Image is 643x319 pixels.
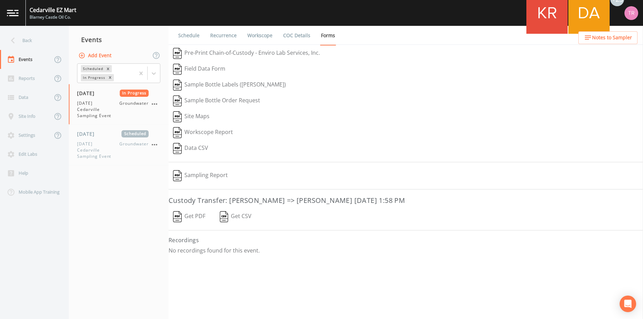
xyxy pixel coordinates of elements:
button: Workscope Report [169,125,237,141]
button: Notes to Sampler [578,31,637,44]
h3: Custody Transfer: [PERSON_NAME] => [PERSON_NAME] [DATE] 1:58 PM [169,195,643,206]
img: 939099765a07141c2f55256aeaad4ea5 [624,6,638,20]
button: Sample Bottle Labels ([PERSON_NAME]) [169,77,290,93]
button: Sampling Report [169,168,232,184]
span: In Progress [120,90,149,97]
div: Cedarville EZ Mart [30,6,76,14]
img: svg%3e [173,211,182,222]
button: Site Maps [169,109,214,125]
a: [DATE]In Progress[DATE] Cedarville Sampling EventGroundwater [69,84,169,125]
img: svg%3e [173,48,182,59]
button: Get CSV [215,209,256,225]
img: svg%3e [173,64,182,75]
button: Get PDF [169,209,210,225]
img: svg%3e [173,127,182,138]
div: Scheduled [81,65,104,72]
span: Groundwater [119,141,149,159]
button: Data CSV [169,141,213,156]
div: Events [69,31,169,48]
div: In Progress [81,74,106,81]
span: [DATE] [77,130,99,137]
button: Add Event [77,49,114,62]
div: Open Intercom Messenger [620,296,636,312]
div: Remove Scheduled [104,65,112,72]
img: svg%3e [173,170,182,181]
div: Remove In Progress [106,74,114,81]
a: COC Details [282,26,311,45]
a: Workscope [246,26,274,45]
span: [DATE] [77,90,99,97]
button: Pre-Print Chain-of-Custody - Enviro Lab Services, Inc. [169,45,324,61]
span: Scheduled [121,130,149,137]
button: Sample Bottle Order Request [169,93,265,109]
img: svg%3e [173,95,182,106]
img: svg%3e [220,211,228,222]
a: Forms [320,26,336,45]
img: svg%3e [173,80,182,91]
h4: Recordings [169,236,643,244]
button: Field Data Form [169,61,230,77]
div: Blarney Castle Oil Co. [30,14,76,20]
img: svg%3e [173,143,182,154]
span: Groundwater [119,100,149,119]
p: No recordings found for this event. [169,247,643,254]
span: Notes to Sampler [592,33,632,42]
a: Recurrence [209,26,238,45]
span: [DATE] Cedarville Sampling Event [77,100,119,119]
span: [DATE] Cedarville Sampling Event [77,141,119,159]
a: [DATE]Scheduled[DATE] Cedarville Sampling EventGroundwater [69,125,169,165]
img: svg%3e [173,111,182,122]
a: Schedule [177,26,201,45]
img: logo [7,10,19,16]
